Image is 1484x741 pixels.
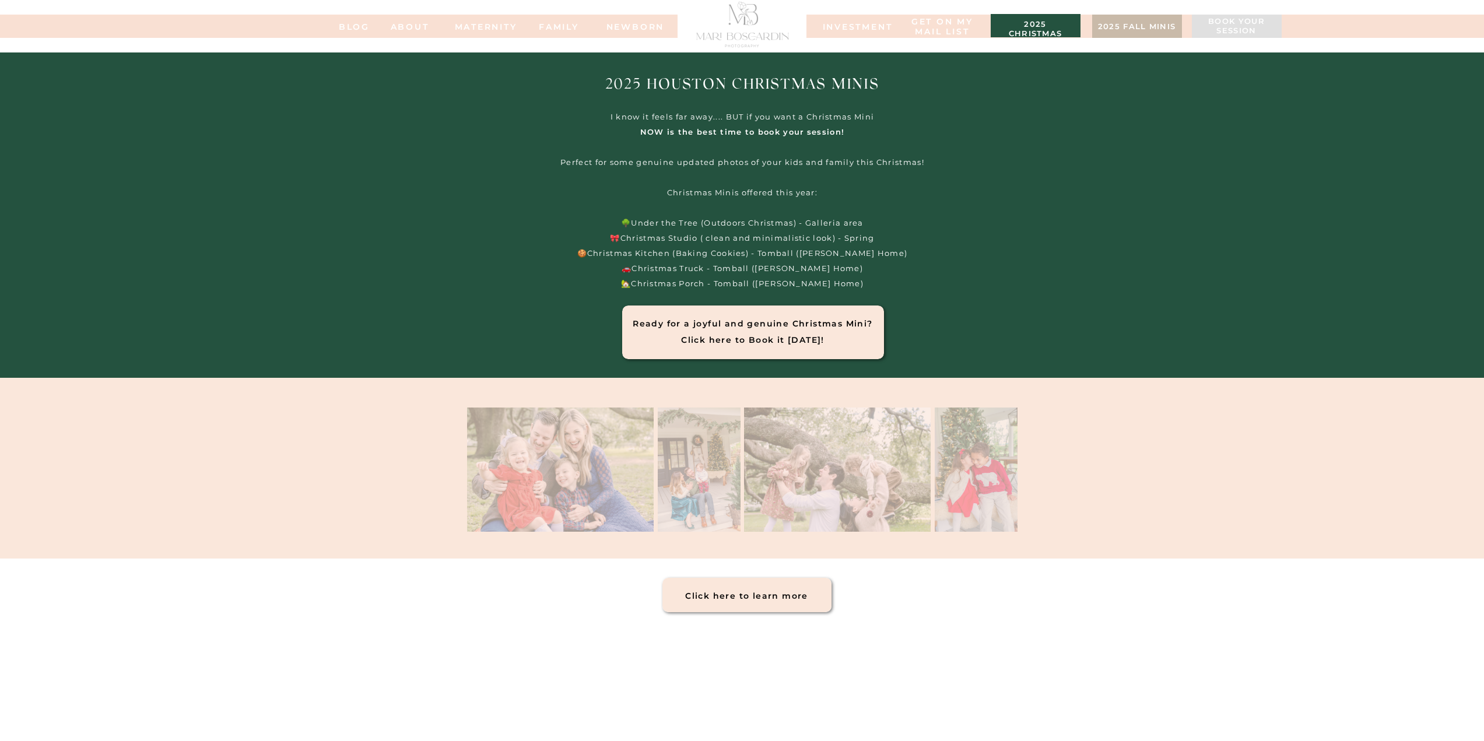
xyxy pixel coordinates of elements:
a: Click here to learn more [662,588,832,606]
a: NEWBORN [602,22,669,30]
a: ABOUT [378,22,442,30]
a: Ready for a joyful and genuine Christmas Mini?Click here to Book it [DATE]! [630,315,876,334]
a: Get on my MAIL list [910,17,976,37]
a: Book your session [1198,17,1276,37]
h1: 2025 Houston Christmas Minis [564,75,921,100]
h1: Ready for a joyful and genuine Christmas Mini? Click here to Book it [DATE]! [630,315,876,334]
a: 2025 christmas minis [997,20,1075,31]
p: I know it feels far away.... BUT if you want a Christmas Mini Perfect for some genuine updated ph... [531,109,954,299]
a: INVESTMENT [823,22,881,30]
a: BLOG [331,22,378,30]
a: MATERNITY [455,22,501,30]
a: 2025 fall minis [1098,22,1176,34]
b: NOW is the best time to book your session! [640,127,845,136]
a: FAMILy [536,22,583,30]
